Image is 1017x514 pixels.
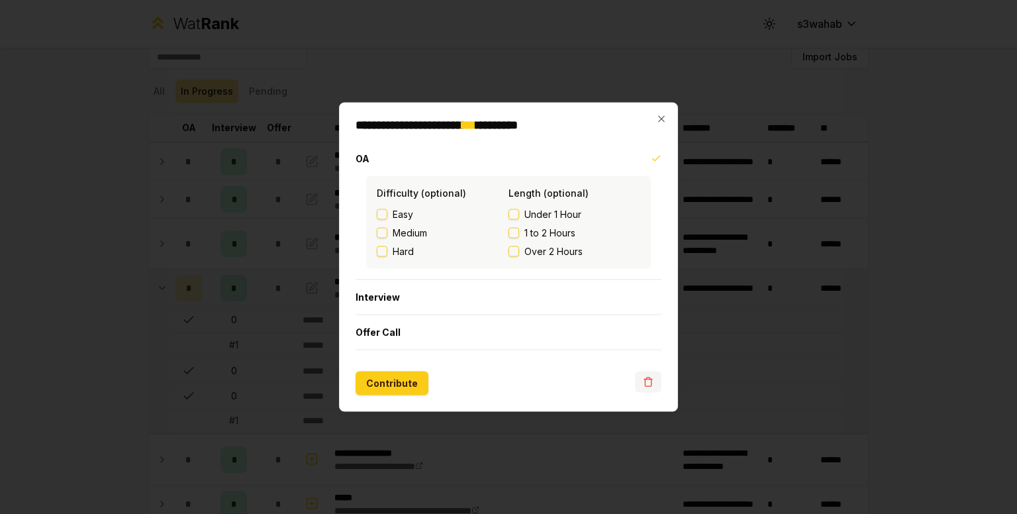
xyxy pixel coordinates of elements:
[377,187,466,199] label: Difficulty (optional)
[377,209,387,220] button: Easy
[524,227,575,240] span: 1 to 2 Hours
[356,372,428,395] button: Contribute
[524,245,583,258] span: Over 2 Hours
[356,176,661,280] div: OA
[356,142,661,176] button: OA
[393,208,413,221] span: Easy
[356,315,661,350] button: Offer Call
[356,280,661,315] button: Interview
[393,245,414,258] span: Hard
[377,228,387,238] button: Medium
[377,246,387,257] button: Hard
[524,208,581,221] span: Under 1 Hour
[508,187,589,199] label: Length (optional)
[508,246,519,257] button: Over 2 Hours
[508,228,519,238] button: 1 to 2 Hours
[508,209,519,220] button: Under 1 Hour
[393,227,427,240] span: Medium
